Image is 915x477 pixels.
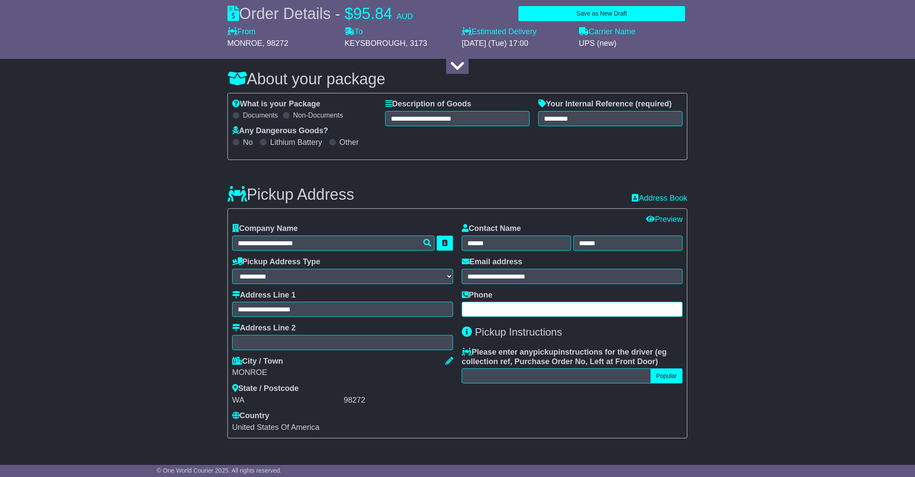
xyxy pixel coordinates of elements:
[227,186,354,203] h3: Pickup Address
[227,70,688,88] h3: About your package
[232,423,320,432] span: United States Of America
[293,111,343,119] label: Non-Documents
[232,126,328,136] label: Any Dangerous Goods?
[262,39,288,48] span: , 98272
[475,326,562,338] span: Pickup Instructions
[232,291,296,300] label: Address Line 1
[462,39,570,48] div: [DATE] (Tue) 17:00
[227,27,256,37] label: From
[385,99,471,109] label: Description of Goods
[227,39,262,48] span: MONROE
[345,27,363,37] label: To
[344,396,453,405] div: 98272
[462,224,521,234] label: Contact Name
[270,138,322,147] label: Lithium Battery
[353,5,392,22] span: 95.84
[232,257,320,267] label: Pickup Address Type
[232,396,342,405] div: WA
[462,27,570,37] label: Estimated Delivery
[533,348,558,356] span: pickup
[339,138,359,147] label: Other
[406,39,427,48] span: , 3173
[243,111,278,119] label: Documents
[651,368,683,384] button: Popular
[243,138,253,147] label: No
[232,384,299,394] label: State / Postcode
[632,194,688,203] a: Address Book
[397,12,413,21] span: AUD
[579,27,636,37] label: Carrier Name
[345,39,406,48] span: KEYSBOROUGH
[462,348,667,366] span: eg collection ref, Purchase Order No, Left at Front Door
[518,6,685,21] button: Save as New Draft
[157,467,282,474] span: © One World Courier 2025. All rights reserved.
[462,348,683,366] label: Please enter any instructions for the driver ( )
[232,368,453,378] div: MONROE
[579,39,688,48] div: UPS (new)
[646,215,683,224] a: Preview
[462,257,522,267] label: Email address
[232,323,296,333] label: Address Line 2
[538,99,672,109] label: Your Internal Reference (required)
[232,357,283,366] label: City / Town
[232,99,320,109] label: What is your Package
[232,224,298,234] label: Company Name
[227,4,413,23] div: Order Details -
[345,5,353,22] span: $
[232,411,269,421] label: Country
[462,291,493,300] label: Phone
